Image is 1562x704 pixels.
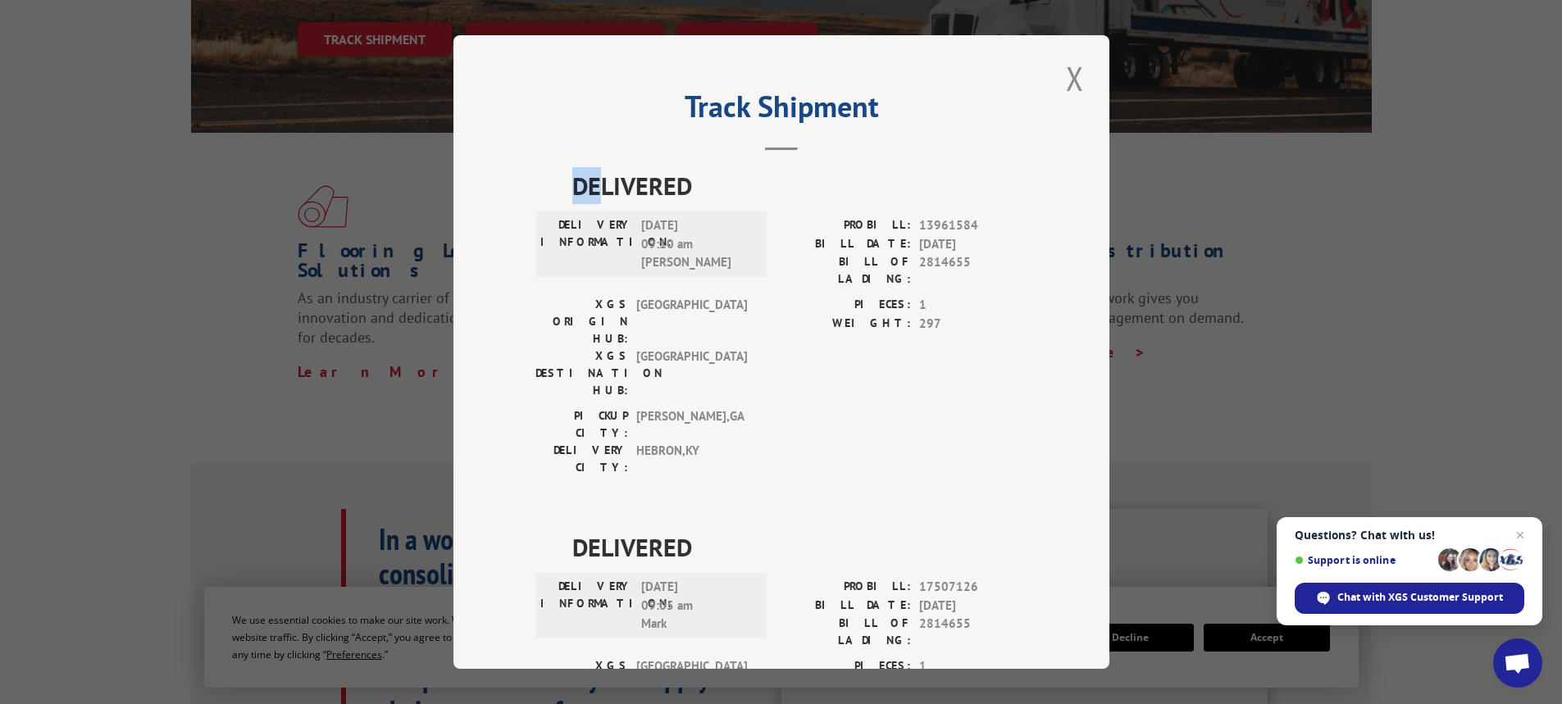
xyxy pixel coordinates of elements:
label: BILL OF LADING: [781,615,911,649]
span: HEBRON , KY [636,442,747,476]
span: [PERSON_NAME] , GA [636,407,747,442]
label: DELIVERY INFORMATION: [540,578,633,634]
span: 297 [919,315,1027,334]
span: [DATE] [919,597,1027,615]
label: XGS ORIGIN HUB: [535,296,628,347]
span: 2814655 [919,615,1027,649]
label: XGS DESTINATION HUB: [535,347,628,399]
span: 1 [919,296,1027,315]
span: DELIVERED [572,167,1027,204]
label: PICKUP CITY: [535,407,628,442]
label: BILL DATE: [781,235,911,254]
label: PIECES: [781,296,911,315]
span: Support is online [1295,554,1432,566]
span: [DATE] 09:10 am [PERSON_NAME] [641,216,752,272]
label: DELIVERY INFORMATION: [540,216,633,272]
span: [DATE] 09:05 am Mark [641,578,752,634]
span: [GEOGRAPHIC_DATA] [636,347,747,399]
span: DELIVERED [572,529,1027,565]
label: DELIVERY CITY: [535,442,628,476]
span: [GEOGRAPHIC_DATA] [636,296,747,347]
span: Chat with XGS Customer Support [1295,583,1524,614]
label: WEIGHT: [781,315,911,334]
span: Chat with XGS Customer Support [1337,590,1503,605]
label: BILL DATE: [781,597,911,615]
span: 17507126 [919,578,1027,597]
label: PROBILL: [781,216,911,235]
label: BILL OF LADING: [781,253,911,288]
a: Open chat [1493,638,1542,688]
button: Close modal [1061,56,1089,101]
label: PROBILL: [781,578,911,597]
label: PIECES: [781,657,911,676]
span: [DATE] [919,235,1027,254]
span: 2814655 [919,253,1027,288]
span: 1 [919,657,1027,676]
span: Questions? Chat with us! [1295,529,1524,542]
span: 13961584 [919,216,1027,235]
h2: Track Shipment [535,95,1027,126]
